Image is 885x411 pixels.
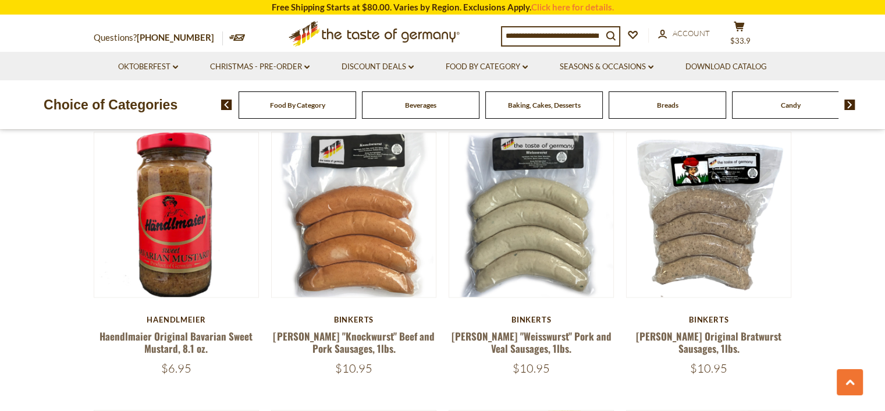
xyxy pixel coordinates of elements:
[690,360,727,375] span: $10.95
[657,101,678,109] a: Breads
[210,61,310,73] a: Christmas - PRE-ORDER
[94,30,223,45] p: Questions?
[161,360,191,375] span: $6.95
[94,314,260,324] div: Haendlmeier
[446,61,528,73] a: Food By Category
[270,101,325,109] a: Food By Category
[722,21,757,50] button: $33.9
[658,27,710,40] a: Account
[342,61,414,73] a: Discount Deals
[560,61,653,73] a: Seasons & Occasions
[449,314,614,324] div: Binkerts
[271,314,437,324] div: Binkerts
[99,328,253,355] a: Haendlmaier Original Bavarian Sweet Mustard, 8.1 oz.
[685,61,767,73] a: Download Catalog
[626,314,792,324] div: Binkerts
[137,32,214,42] a: [PHONE_NUMBER]
[449,132,614,297] img: Binkert
[636,328,781,355] a: [PERSON_NAME] Original Bratwurst Sausages, 1lbs.
[335,360,372,375] span: $10.95
[94,132,259,297] img: Haendlmaier Original Bavarian Sweet Mustard, 8.1 oz.
[508,101,581,109] a: Baking, Cakes, Desserts
[273,328,434,355] a: [PERSON_NAME] "Knockwurst" Beef and Pork Sausages, 1lbs.
[272,132,436,297] img: Binkert
[452,328,612,355] a: [PERSON_NAME] "Weisswurst" Pork and Veal Sausages, 1lbs.
[627,132,791,297] img: Binkert’s Original Bratwurst Sausages, 1lbs.
[405,101,436,109] a: Beverages
[673,29,710,38] span: Account
[531,2,614,12] a: Click here for details.
[844,100,855,110] img: next arrow
[118,61,178,73] a: Oktoberfest
[781,101,801,109] a: Candy
[513,360,550,375] span: $10.95
[221,100,232,110] img: previous arrow
[730,36,751,45] span: $33.9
